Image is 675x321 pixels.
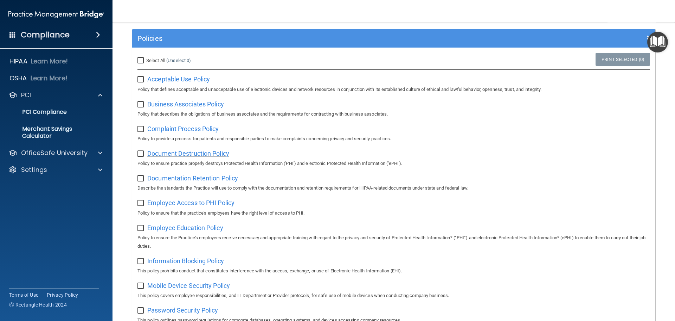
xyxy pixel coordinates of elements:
p: Learn More! [31,57,68,66]
p: This policy prohibits conduct that constitutes interference with the access, exchange, or use of ... [137,267,650,275]
p: HIPAA [9,57,27,66]
h4: Compliance [21,30,70,40]
span: Documentation Retention Policy [147,174,238,182]
p: PCI [21,91,31,99]
a: OfficeSafe University [8,149,102,157]
a: Print Selected (0) [596,53,650,66]
p: Describe the standards the Practice will use to comply with the documentation and retention requi... [137,184,650,192]
p: PCI Compliance [5,109,101,116]
a: Settings [8,166,102,174]
span: Employee Education Policy [147,224,223,232]
p: Policy to ensure that the practice's employees have the right level of access to PHI. [137,209,650,217]
input: Select All (Unselect 0) [137,58,146,63]
p: OfficeSafe University [21,149,88,157]
p: This policy covers employee responsibilities, and IT Department or Provider protocols, for safe u... [137,291,650,300]
span: Business Associates Policy [147,100,224,108]
p: Policy to provide a process for patients and responsible parties to make complaints concerning pr... [137,135,650,143]
p: Policy to ensure practice properly destroys Protected Health Information ('PHI') and electronic P... [137,159,650,168]
p: Merchant Savings Calculator [5,125,101,140]
span: Document Destruction Policy [147,150,229,157]
p: Policy to ensure the Practice's employees receive necessary and appropriate training with regard ... [137,234,650,251]
p: Policy that describes the obligations of business associates and the requirements for contracting... [137,110,650,118]
p: Policy that defines acceptable and unacceptable use of electronic devices and network resources i... [137,85,650,94]
span: Password Security Policy [147,307,218,314]
span: Mobile Device Security Policy [147,282,230,289]
p: OSHA [9,74,27,82]
button: Open Resource Center [647,32,668,53]
a: Terms of Use [9,291,38,298]
span: Acceptable Use Policy [147,75,210,83]
p: Settings [21,166,47,174]
span: Information Blocking Policy [147,257,224,265]
h5: Policies [137,35,519,42]
span: Ⓒ Rectangle Health 2024 [9,301,67,308]
a: Policies [137,33,650,44]
span: Employee Access to PHI Policy [147,199,234,206]
p: Learn More! [31,74,68,82]
a: Privacy Policy [47,291,78,298]
a: (Unselect 0) [166,58,191,63]
a: PCI [8,91,102,99]
span: Complaint Process Policy [147,125,219,132]
span: Select All [146,58,165,63]
img: PMB logo [8,7,104,21]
